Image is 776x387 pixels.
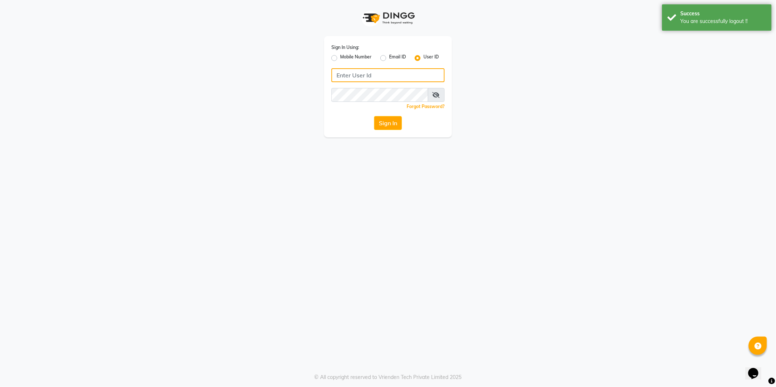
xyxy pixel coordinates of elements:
label: User ID [423,54,439,62]
label: Email ID [389,54,406,62]
img: logo1.svg [359,7,417,29]
label: Sign In Using: [331,44,359,51]
input: Username [331,88,428,102]
label: Mobile Number [340,54,372,62]
button: Sign In [374,116,402,130]
input: Username [331,68,445,82]
div: Success [680,10,766,18]
iframe: chat widget [745,358,769,380]
div: You are successfully logout !! [680,18,766,25]
a: Forgot Password? [407,104,445,109]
